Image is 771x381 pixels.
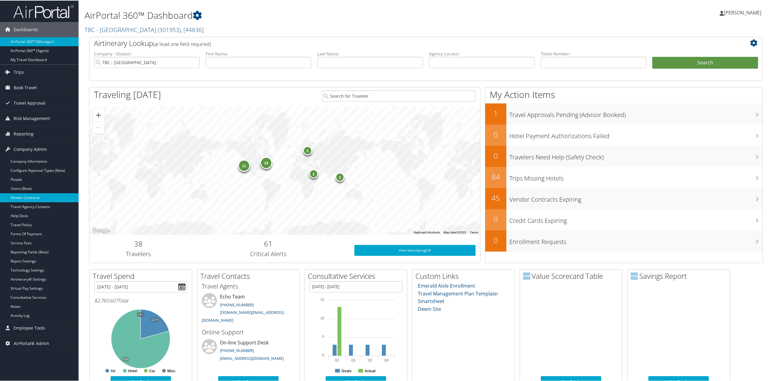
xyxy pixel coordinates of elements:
[199,338,298,363] li: On-line Support Desk
[485,129,506,139] h2: 0
[91,226,111,234] a: Open this area in Google Maps (opens a new window)
[470,230,478,233] a: Terms (opens in new tab)
[724,9,761,15] span: [PERSON_NAME]
[485,187,763,209] a: 45Vendor Contracts Expiring
[509,171,763,182] h3: Trips Missing Hotels
[418,305,441,312] a: Deem Site
[153,40,211,47] span: (at least one field required)
[14,141,47,156] span: Company Admin
[509,192,763,203] h3: Vendor Contracts Expiring
[149,368,155,373] text: Car
[14,95,45,110] span: Travel Approval
[94,297,118,303] span: $2,760,607
[14,110,50,125] span: Risk Management
[335,358,339,361] text: Q1
[322,334,324,338] tspan: 5
[485,235,506,245] h2: 0
[485,150,506,160] h2: 0
[138,312,143,316] tspan: 0%
[13,4,74,18] img: airportal-logo.png
[485,171,506,181] h2: 84
[509,128,763,140] h3: Hotel Payment Authorizations Failed
[368,358,372,361] text: Q3
[92,109,105,121] button: Zoom in
[202,282,295,290] h3: Travel Agents
[631,270,730,281] h2: Savings Report
[652,56,758,68] button: Search
[128,368,137,373] text: Hotel
[631,272,638,279] img: domo-logo.png
[94,297,187,303] h6: Total
[158,25,181,33] span: ( 301953 )
[485,124,763,145] a: 0Hotel Payment Authorizations Failed
[200,270,299,281] h2: Travel Contacts
[14,80,37,95] span: Book Travel
[202,309,284,322] a: [DOMAIN_NAME][EMAIL_ADDRESS][DOMAIN_NAME]
[485,192,506,203] h2: 45
[85,8,540,21] h1: AirPortal 360™ Dashboard
[720,3,767,21] a: [PERSON_NAME]
[541,50,647,56] label: Ticket Number:
[485,108,506,118] h2: 1
[335,172,344,181] div: 3
[14,335,49,350] span: AirPortal® Admin
[220,301,254,307] a: [PHONE_NUMBER]
[308,270,407,281] h2: Consultative Services
[509,213,763,224] h3: Credit Cards Expiring
[181,25,204,33] span: , [ 44836 ]
[509,107,763,119] h3: Travel Approvals Pending (Advisor Booked)
[303,145,312,154] div: 3
[14,126,34,141] span: Reporting
[202,327,295,336] h3: Online Support
[94,37,702,48] h2: Airtinerary Lookup
[322,353,324,356] tspan: 0
[14,21,38,37] span: Dashboards
[509,234,763,246] h3: Enrollment Requests
[485,145,763,166] a: 0Travelers Need Help (Safety Check)
[199,292,298,325] li: Echo Team
[415,270,515,281] h2: Custom Links
[485,166,763,187] a: 84Trips Missing Hotels
[322,90,476,101] input: Search for Traveler
[220,355,284,360] a: [EMAIL_ADDRESS][DOMAIN_NAME]
[91,226,111,234] img: Google
[167,368,176,373] text: Misc
[152,317,159,321] tspan: 21%
[206,50,311,56] label: First Name:
[351,358,356,361] text: Q2
[485,88,763,100] h1: My Action Items
[14,320,45,335] span: Employee Tools
[260,156,272,168] div: 19
[94,249,182,258] h3: Travelers
[414,230,440,234] button: Keyboard shortcuts
[354,244,476,255] a: View SecurityLogic®
[485,213,506,224] h2: 0
[341,368,352,373] text: Goals
[94,50,200,56] label: Company - Division:
[309,168,318,177] div: 2
[418,290,498,304] a: Travel Management Plan Template- Smartsheet
[122,357,129,361] tspan: 79%
[509,149,763,161] h3: Travelers Need Help (Safety Check)
[192,238,345,248] h2: 61
[14,64,24,79] span: Trips
[485,103,763,124] a: 1Travel Approvals Pending (Advisor Booked)
[111,368,116,373] text: Air
[523,272,530,279] img: domo-logo.png
[364,368,376,373] text: Actual
[317,50,423,56] label: Last Name:
[444,230,466,233] span: Map data ©2025
[220,347,254,353] a: [PHONE_NUMBER]
[192,249,345,258] h3: Critical Alerts
[321,297,324,301] tspan: 15
[85,25,204,33] a: TBC - [GEOGRAPHIC_DATA]
[238,159,250,171] div: 11
[384,358,389,361] text: Q4
[93,270,192,281] h2: Travel Spend
[94,238,182,248] h2: 38
[92,121,105,133] button: Zoom out
[485,230,763,251] a: 0Enrollment Requests
[523,270,622,281] h2: Value Scorecard Table
[321,316,324,319] tspan: 10
[429,50,535,56] label: Agency Locator:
